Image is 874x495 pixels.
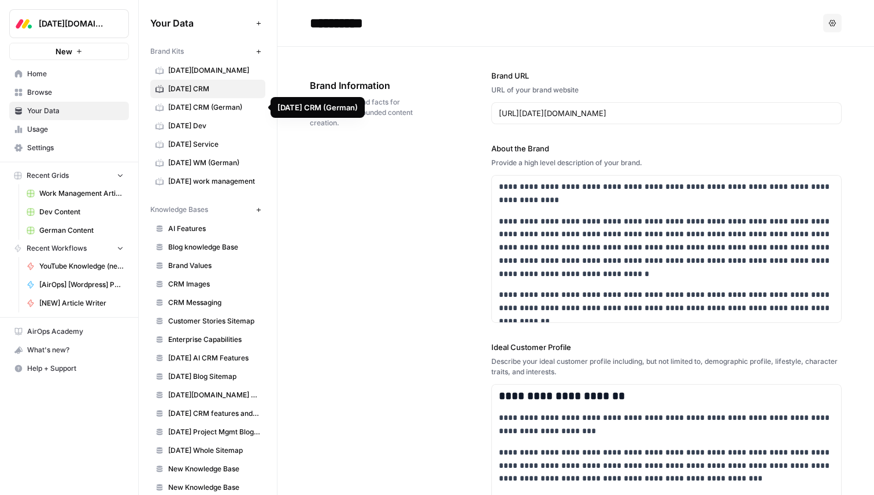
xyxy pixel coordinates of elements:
[168,176,260,187] span: [DATE] work management
[168,482,260,493] span: New Knowledge Base
[168,316,260,326] span: Customer Stories Sitemap
[310,97,427,128] span: Provide key brand facts for accurate and grounded content creation.
[9,43,129,60] button: New
[55,46,72,57] span: New
[499,107,834,119] input: www.sundaysoccer.com
[150,135,265,154] a: [DATE] Service
[168,158,260,168] span: [DATE] WM (German)
[21,184,129,203] a: Work Management Article Grid
[150,367,265,386] a: [DATE] Blog Sitemap
[150,154,265,172] a: [DATE] WM (German)
[150,219,265,238] a: AI Features
[491,85,842,95] div: URL of your brand website
[491,143,842,154] label: About the Brand
[168,445,260,456] span: [DATE] Whole Sitemap
[39,207,124,217] span: Dev Content
[27,69,124,79] span: Home
[21,276,129,294] a: [AirOps] [Wordpress] Publish Cornerstone Post
[150,312,265,330] a: Customer Stories Sitemap
[9,120,129,139] a: Usage
[491,341,842,353] label: Ideal Customer Profile
[27,143,124,153] span: Settings
[27,326,124,337] span: AirOps Academy
[150,404,265,423] a: [DATE] CRM features and use cases
[168,102,260,113] span: [DATE] CRM (German)
[150,98,265,117] a: [DATE] CRM (German)
[27,243,87,254] span: Recent Workflows
[9,167,129,184] button: Recent Grids
[168,427,260,437] span: [DATE] Project Mgmt Blog Sitemap
[10,341,128,359] div: What's new?
[168,334,260,345] span: Enterprise Capabilities
[39,18,109,29] span: [DATE][DOMAIN_NAME]
[150,423,265,441] a: [DATE] Project Mgmt Blog Sitemap
[27,124,124,135] span: Usage
[39,225,124,236] span: German Content
[150,330,265,349] a: Enterprise Capabilities
[168,297,260,308] span: CRM Messaging
[150,256,265,275] a: Brand Values
[150,441,265,460] a: [DATE] Whole Sitemap
[168,390,260,400] span: [DATE][DOMAIN_NAME] AI offering
[39,261,124,271] span: YouTube Knowledge (new)
[9,65,129,83] a: Home
[150,293,265,312] a: CRM Messaging
[21,221,129,240] a: German Content
[168,408,260,419] span: [DATE] CRM features and use cases
[150,16,251,30] span: Your Data
[168,353,260,363] span: [DATE] AI CRM Features
[9,240,129,257] button: Recent Workflows
[9,322,129,341] a: AirOps Academy
[310,79,427,92] span: Brand Information
[21,257,129,276] a: YouTube Knowledge (new)
[9,341,129,359] button: What's new?
[150,349,265,367] a: [DATE] AI CRM Features
[168,242,260,252] span: Blog knowledge Base
[9,9,129,38] button: Workspace: Monday.com
[27,106,124,116] span: Your Data
[168,371,260,382] span: [DATE] Blog Sitemap
[39,280,124,290] span: [AirOps] [Wordpress] Publish Cornerstone Post
[150,204,208,215] span: Knowledge Bases
[150,386,265,404] a: [DATE][DOMAIN_NAME] AI offering
[150,238,265,256] a: Blog knowledge Base
[27,170,69,181] span: Recent Grids
[491,70,842,81] label: Brand URL
[150,275,265,293] a: CRM Images
[39,298,124,308] span: [NEW] Article Writer
[168,279,260,289] span: CRM Images
[168,224,260,234] span: AI Features
[27,87,124,98] span: Browse
[39,188,124,199] span: Work Management Article Grid
[9,359,129,378] button: Help + Support
[27,363,124,374] span: Help + Support
[168,464,260,474] span: New Knowledge Base
[150,460,265,478] a: New Knowledge Base
[168,260,260,271] span: Brand Values
[21,294,129,312] a: [NEW] Article Writer
[150,80,265,98] a: [DATE] CRM
[150,46,184,57] span: Brand Kits
[9,139,129,157] a: Settings
[150,117,265,135] a: [DATE] Dev
[13,13,34,34] img: Monday.com Logo
[168,121,260,131] span: [DATE] Dev
[277,102,358,113] div: [DATE] CRM (German)
[21,203,129,221] a: Dev Content
[491,158,842,168] div: Provide a high level description of your brand.
[9,83,129,102] a: Browse
[9,102,129,120] a: Your Data
[168,84,260,94] span: [DATE] CRM
[168,65,260,76] span: [DATE][DOMAIN_NAME]
[150,61,265,80] a: [DATE][DOMAIN_NAME]
[150,172,265,191] a: [DATE] work management
[168,139,260,150] span: [DATE] Service
[491,356,842,377] div: Describe your ideal customer profile including, but not limited to, demographic profile, lifestyl...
